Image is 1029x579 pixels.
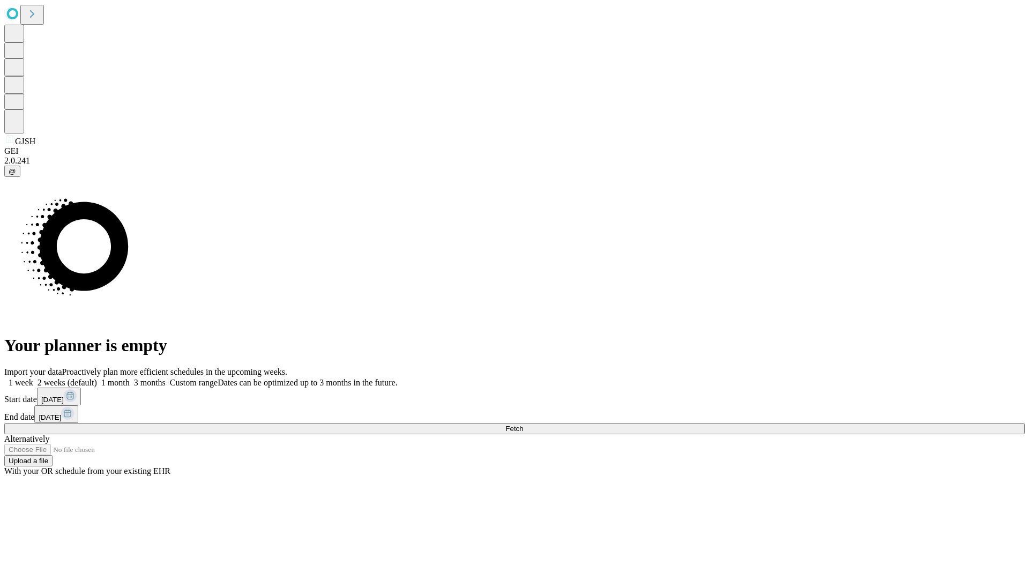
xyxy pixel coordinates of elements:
button: @ [4,166,20,177]
button: Upload a file [4,455,53,466]
span: Alternatively [4,434,49,443]
h1: Your planner is empty [4,336,1025,355]
span: 3 months [134,378,166,387]
span: Dates can be optimized up to 3 months in the future. [218,378,397,387]
span: [DATE] [41,396,64,404]
div: Start date [4,388,1025,405]
span: @ [9,167,16,175]
span: GJSH [15,137,35,146]
button: [DATE] [34,405,78,423]
span: Fetch [505,425,523,433]
button: Fetch [4,423,1025,434]
span: Import your data [4,367,62,376]
span: [DATE] [39,413,61,421]
span: 1 month [101,378,130,387]
span: 1 week [9,378,33,387]
div: 2.0.241 [4,156,1025,166]
span: With your OR schedule from your existing EHR [4,466,170,476]
span: Custom range [170,378,218,387]
div: GEI [4,146,1025,156]
span: Proactively plan more efficient schedules in the upcoming weeks. [62,367,287,376]
button: [DATE] [37,388,81,405]
div: End date [4,405,1025,423]
span: 2 weeks (default) [38,378,97,387]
